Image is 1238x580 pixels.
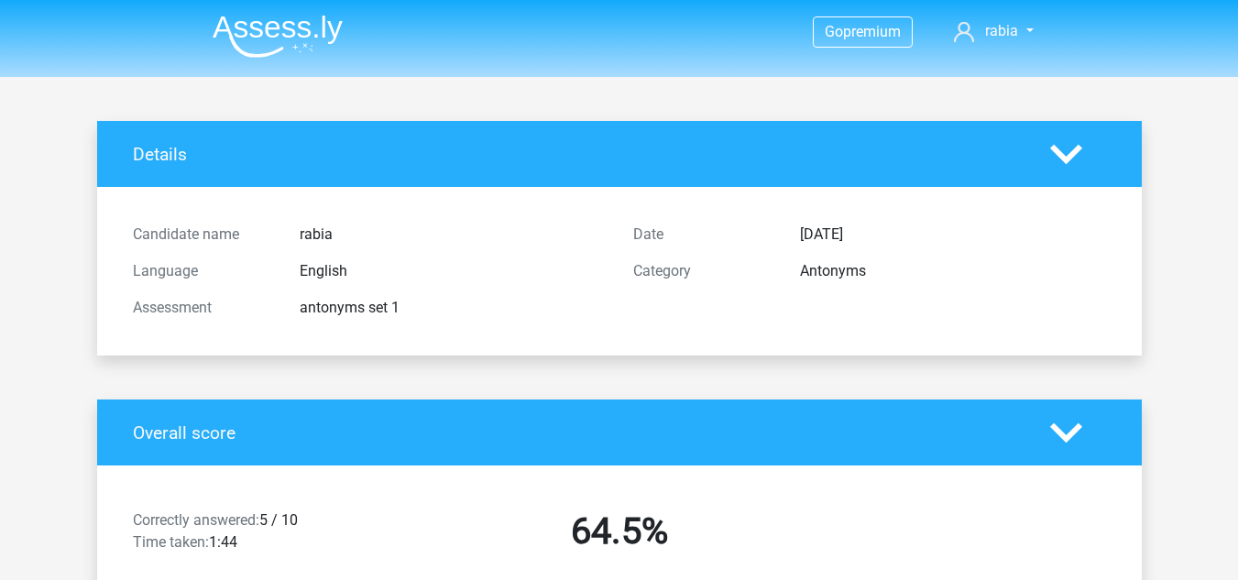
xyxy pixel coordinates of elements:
span: Correctly answered: [133,511,259,529]
img: Assessly [213,15,343,58]
div: [DATE] [786,224,1120,246]
div: Assessment [119,297,286,319]
span: Time taken: [133,533,209,551]
h4: Overall score [133,422,1023,443]
div: Date [619,224,786,246]
div: Antonyms [786,260,1120,282]
div: 5 / 10 1:44 [119,509,369,561]
h4: Details [133,144,1023,165]
div: rabia [286,224,619,246]
a: rabia [947,20,1040,42]
a: Gopremium [814,19,912,44]
div: English [286,260,619,282]
h2: 64.5% [383,509,856,553]
div: antonyms set 1 [286,297,619,319]
div: Language [119,260,286,282]
div: Candidate name [119,224,286,246]
span: premium [843,23,901,40]
span: rabia [985,22,1018,39]
div: Category [619,260,786,282]
span: Go [825,23,843,40]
